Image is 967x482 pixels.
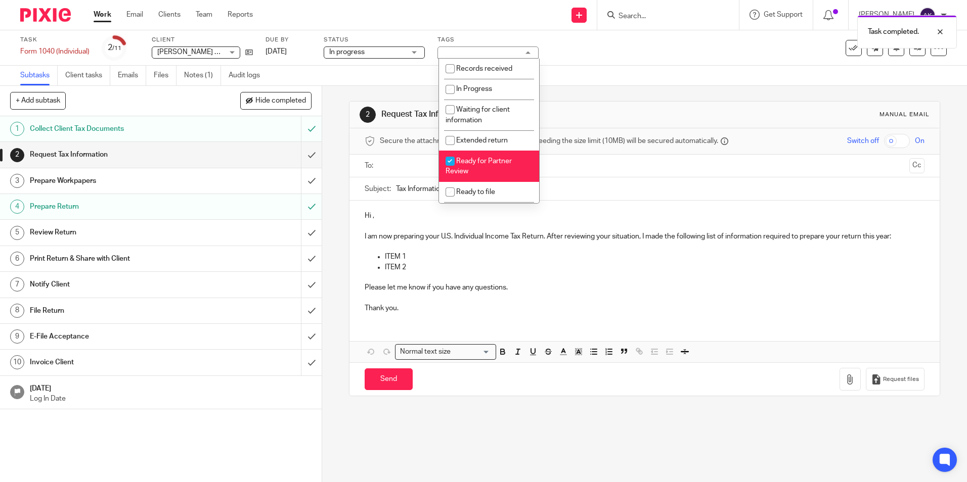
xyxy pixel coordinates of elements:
a: Email [126,10,143,20]
div: 5 [10,226,24,240]
div: 7 [10,277,24,292]
div: Search for option [395,344,496,360]
h1: Request Tax Information [381,109,666,120]
p: Hi , [365,211,924,221]
h1: Prepare Return [30,199,204,214]
h1: Request Tax Information [30,147,204,162]
h1: Collect Client Tax Documents [30,121,204,136]
span: Request files [883,375,919,383]
h1: E-File Acceptance [30,329,204,344]
span: In Progress [456,85,492,92]
div: Form 1040 (Individual) [20,46,90,57]
span: On [915,136,925,146]
a: Files [154,66,177,85]
span: Secure the attachments in this message. Files exceeding the size limit (10MB) will be secured aut... [380,136,718,146]
h1: Prepare Workpapers [30,173,204,188]
span: Switch off [847,136,879,146]
a: Audit logs [229,66,268,85]
small: /11 [112,45,121,51]
a: Work [94,10,111,20]
button: Hide completed [240,92,312,109]
span: [DATE] [266,48,287,55]
a: Reports [228,10,253,20]
div: 2 [10,148,24,162]
label: Status [324,36,425,44]
h1: File Return [30,303,204,318]
h1: Invoice Client [30,355,204,370]
p: Log In Date [30,394,312,404]
label: Tags [437,36,539,44]
span: Ready for Partner Review [446,158,512,175]
span: In progress [329,49,365,56]
div: 2 [360,107,376,123]
p: I am now preparing your U.S. Individual Income Tax Return. After reviewing your situation, I made... [365,231,924,242]
h1: [DATE] [30,381,312,394]
div: 6 [10,252,24,266]
span: Extended return [456,137,508,144]
a: Clients [158,10,181,20]
span: Normal text size [398,347,453,357]
span: Ready to file [456,188,495,196]
label: Subject: [365,184,391,194]
div: 10 [10,355,24,369]
input: Send [365,368,413,390]
div: Manual email [880,111,930,119]
h1: Notify Client [30,277,204,292]
label: Task [20,36,90,44]
span: [PERSON_NAME] and [PERSON_NAME] [157,49,283,56]
span: Hide completed [255,97,306,105]
p: Thank you. [365,303,924,313]
button: Cc [909,158,925,173]
div: 3 [10,174,24,188]
p: Task completed. [868,27,919,37]
button: Request files [866,368,925,391]
input: Search for option [454,347,490,357]
p: ITEM 1 [385,252,924,262]
button: + Add subtask [10,92,66,109]
label: Due by [266,36,311,44]
label: Client [152,36,253,44]
h1: Review Return [30,225,204,240]
p: ITEM 2 [385,262,924,272]
div: 4 [10,200,24,214]
h1: Print Return & Share with Client [30,251,204,266]
div: 8 [10,304,24,318]
a: Notes (1) [184,66,221,85]
a: Team [196,10,212,20]
div: 2 [108,42,121,54]
span: Waiting for client information [446,106,510,124]
div: 9 [10,329,24,344]
img: Pixie [20,8,71,22]
a: Subtasks [20,66,58,85]
span: Records received [456,65,512,72]
div: 1 [10,122,24,136]
label: To: [365,161,376,171]
a: Emails [118,66,146,85]
p: Please let me know if you have any questions. [365,282,924,293]
a: Client tasks [65,66,110,85]
img: svg%3E [919,7,936,23]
